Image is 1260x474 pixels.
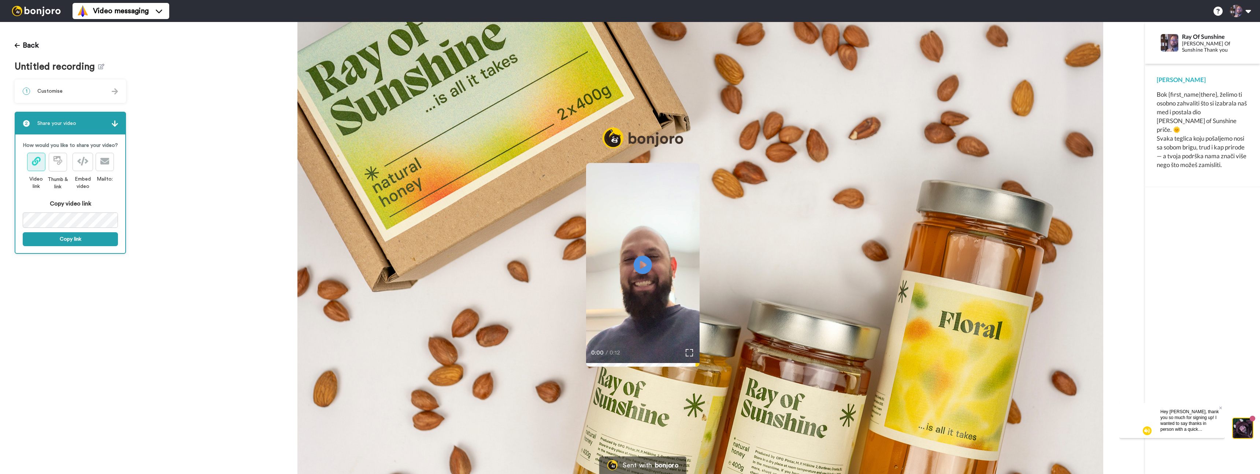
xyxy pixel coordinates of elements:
[9,6,64,16] img: bj-logo-header-white.svg
[1157,75,1248,84] div: [PERSON_NAME]
[603,127,683,148] img: logo_full.png
[1157,90,1248,169] div: Bok {first_name|there}, želimo ti osobno zahvaliti što si izabrala naš med i postala dio [PERSON_...
[623,462,652,469] div: Sent with
[112,121,118,127] img: arrow.svg
[609,348,622,357] span: 0:12
[23,120,30,127] span: 2
[41,6,99,82] span: Hey [PERSON_NAME], thank you so much for signing up! I wanted to say thanks in person with a quic...
[15,62,98,72] span: Untitled recording
[23,88,30,95] span: 1
[599,456,686,474] a: Bonjoro LogoSent withbonjoro
[655,462,678,469] div: bonjoro
[45,176,70,190] div: Thumb & link
[15,79,126,103] div: 1Customise
[37,120,76,127] span: Share your video
[1161,34,1178,52] img: Profile Image
[93,6,149,16] span: Video messaging
[15,37,39,54] button: Back
[27,175,46,190] div: Video link
[1182,41,1248,53] div: [PERSON_NAME] Of Sunshine Thank you
[23,232,118,246] button: Copy link
[1,1,21,21] img: c638375f-eacb-431c-9714-bd8d08f708a7-1584310529.jpg
[112,88,118,95] img: arrow.svg
[37,88,63,95] span: Customise
[1182,33,1248,40] div: Ray Of Sunshine
[23,23,32,32] img: mute-white.svg
[23,142,118,149] p: How would you like to share your video?
[686,349,693,356] img: Full screen
[96,175,114,183] div: Mailto:
[607,460,618,470] img: Bonjoro Logo
[77,5,89,17] img: vm-color.svg
[605,348,608,357] span: /
[70,175,96,190] div: Embed video
[591,348,604,357] span: 0:00
[23,199,118,208] div: Copy video link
